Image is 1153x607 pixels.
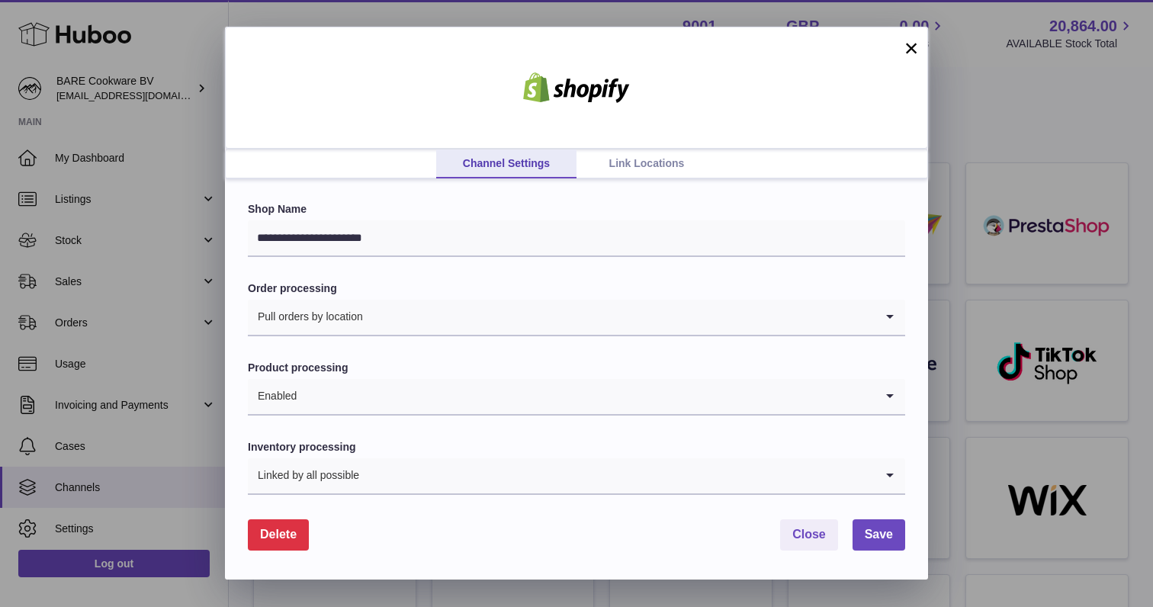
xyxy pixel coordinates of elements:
[436,149,576,178] a: Channel Settings
[792,528,826,541] span: Close
[248,519,309,551] button: Delete
[865,528,893,541] span: Save
[248,281,905,296] label: Order processing
[248,202,905,217] label: Shop Name
[512,72,641,103] img: shopify
[853,519,905,551] button: Save
[576,149,717,178] a: Link Locations
[248,300,364,335] span: Pull orders by location
[297,379,875,414] input: Search for option
[248,440,905,454] label: Inventory processing
[248,379,905,416] div: Search for option
[248,300,905,336] div: Search for option
[248,458,360,493] span: Linked by all possible
[902,39,920,57] button: ×
[248,458,905,495] div: Search for option
[260,528,297,541] span: Delete
[364,300,875,335] input: Search for option
[360,458,875,493] input: Search for option
[248,379,297,414] span: Enabled
[248,361,905,375] label: Product processing
[780,519,838,551] button: Close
